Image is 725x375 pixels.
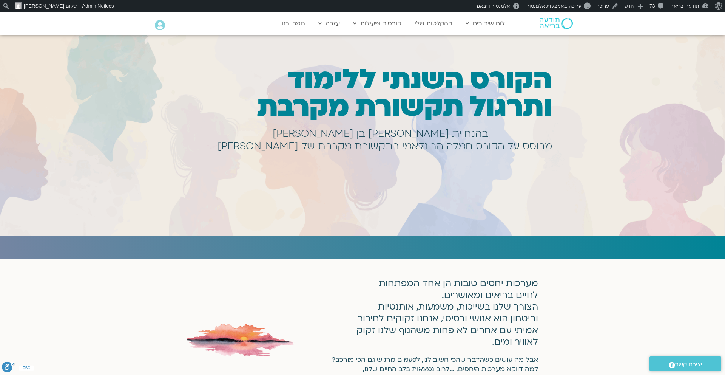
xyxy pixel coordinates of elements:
[315,16,344,31] a: עזרה
[278,16,309,31] a: תמכו בנו
[349,16,405,31] a: קורסים ופעילות
[273,132,488,135] h1: בהנחיית [PERSON_NAME] בן [PERSON_NAME]
[24,3,64,9] span: [PERSON_NAME]
[462,16,509,31] a: לוח שידורים
[540,18,573,29] img: תודעה בריאה
[217,145,552,148] h1: מבוסס על הקורס חמלה הבינלאמי בתקשורת מקרבת של [PERSON_NAME]
[192,66,552,121] h1: הקורס השנתי ללימוד ותרגול תקשורת מקרבת
[411,16,456,31] a: ההקלטות שלי
[355,277,538,348] p: מערכות יחסים טובות הן אחד המפתחות לחיים בריאים ומאושרים. הצורך שלנו בשייכות, משמעות, אותנטיות ובי...
[675,360,702,370] span: יצירת קשר
[649,356,721,371] a: יצירת קשר
[527,3,582,9] span: עריכה באמצעות אלמנטור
